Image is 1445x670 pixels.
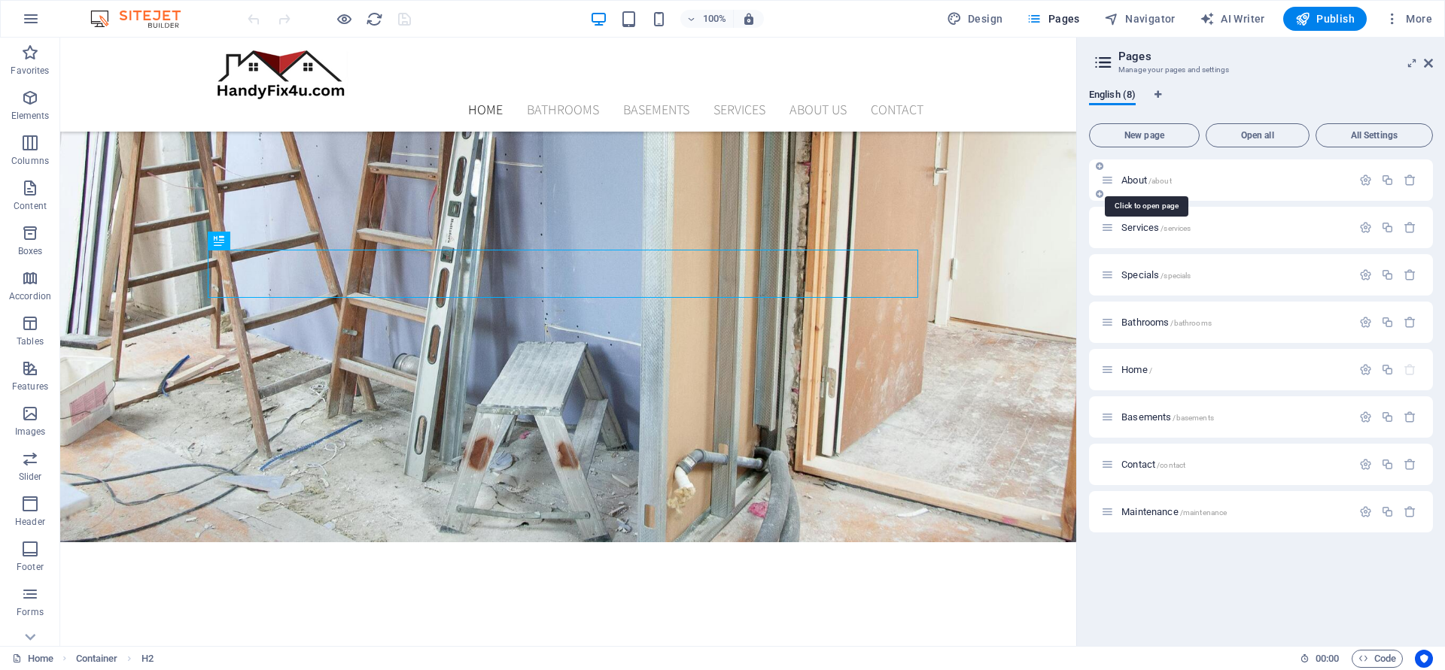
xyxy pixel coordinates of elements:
[1300,650,1340,668] h6: Session time
[1021,7,1085,31] button: Pages
[1404,411,1416,423] div: Remove
[1117,412,1352,422] div: Basements/basements
[1381,411,1394,423] div: Duplicate
[1161,271,1191,280] span: /specials
[1359,411,1372,423] div: Settings
[1089,123,1200,147] button: New page
[1381,221,1394,234] div: Duplicate
[1322,131,1426,140] span: All Settings
[1121,411,1214,423] span: Click to open page
[1027,11,1079,26] span: Pages
[1381,268,1394,281] div: Duplicate
[1117,507,1352,517] div: Maintenance/maintenance
[365,10,383,28] button: reload
[1359,363,1372,376] div: Settings
[1316,650,1339,668] span: 00 00
[11,155,49,167] p: Columns
[1379,7,1438,31] button: More
[703,10,727,28] h6: 100%
[1121,222,1191,233] span: Click to open page
[1381,458,1394,471] div: Duplicate
[1359,505,1372,518] div: Settings
[12,380,48,393] p: Features
[1381,363,1394,376] div: Duplicate
[15,426,46,438] p: Images
[17,561,44,573] p: Footer
[1415,650,1433,668] button: Usercentrics
[1381,505,1394,518] div: Duplicate
[14,200,47,212] p: Content
[1404,174,1416,186] div: Remove
[947,11,1003,26] span: Design
[1173,414,1213,422] span: /basements
[1404,458,1416,471] div: Remove
[1359,316,1372,329] div: Settings
[1121,506,1227,517] span: Click to open page
[1104,11,1176,26] span: Navigator
[1295,11,1355,26] span: Publish
[11,65,49,77] p: Favorites
[1381,316,1394,329] div: Duplicate
[17,606,44,618] p: Forms
[1096,131,1193,140] span: New page
[1149,366,1152,374] span: /
[1359,221,1372,234] div: Settings
[1121,459,1185,470] span: Click to open page
[1098,7,1182,31] button: Navigator
[1404,316,1416,329] div: Remove
[17,335,44,347] p: Tables
[1404,221,1416,234] div: Remove
[11,110,50,122] p: Elements
[1161,224,1191,232] span: /services
[1194,7,1271,31] button: AI Writer
[1359,174,1372,186] div: Settings
[1359,268,1372,281] div: Settings
[1352,650,1403,668] button: Code
[1117,459,1352,469] div: Contact/contact
[1404,268,1416,281] div: Remove
[15,516,45,528] p: Header
[9,290,51,302] p: Accordion
[1121,174,1172,186] span: About
[1326,653,1328,664] span: :
[1212,131,1303,140] span: Open all
[1117,365,1352,374] div: Home/
[87,10,199,28] img: Editor Logo
[1117,317,1352,327] div: Bathrooms/bathrooms
[1148,177,1172,185] span: /about
[680,10,734,28] button: 100%
[1121,317,1212,328] span: Click to open page
[1170,319,1211,327] span: /bathrooms
[141,650,154,668] span: Click to select. Double-click to edit
[1121,269,1191,280] span: Click to open page
[18,245,43,257] p: Boxes
[12,650,53,668] a: Click to cancel selection. Double-click to open Pages
[941,7,1009,31] div: Design (Ctrl+Alt+Y)
[1385,11,1432,26] span: More
[366,11,383,28] i: Reload page
[941,7,1009,31] button: Design
[1117,175,1352,185] div: About/about
[1316,123,1433,147] button: All Settings
[1283,7,1367,31] button: Publish
[1117,223,1352,232] div: Services/services
[1381,174,1394,186] div: Duplicate
[1117,270,1352,280] div: Specials/specials
[19,471,42,483] p: Slider
[1206,123,1310,147] button: Open all
[1359,458,1372,471] div: Settings
[1180,508,1227,517] span: /maintenance
[1200,11,1265,26] span: AI Writer
[335,10,353,28] button: Click here to leave preview mode and continue editing
[1089,89,1433,117] div: Language Tabs
[742,12,756,26] i: On resize automatically adjust zoom level to fit chosen device.
[1358,650,1396,668] span: Code
[1121,364,1152,375] span: Click to open page
[76,650,154,668] nav: breadcrumb
[1118,50,1433,63] h2: Pages
[1118,63,1403,77] h3: Manage your pages and settings
[76,650,118,668] span: Click to select. Double-click to edit
[1089,86,1136,107] span: English (8)
[1157,461,1185,469] span: /contact
[1404,363,1416,376] div: The startpage cannot be deleted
